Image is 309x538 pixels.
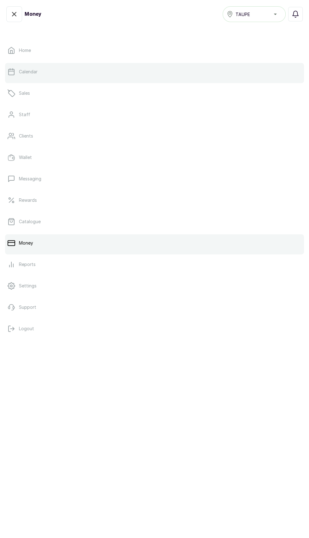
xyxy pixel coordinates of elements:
[5,320,304,337] button: Logout
[19,69,38,75] p: Calendar
[19,240,33,246] p: Money
[5,42,304,59] a: Home
[19,197,37,203] p: Rewards
[19,304,36,310] p: Support
[19,154,32,161] p: Wallet
[5,298,304,316] a: Support
[5,84,304,102] a: Sales
[19,326,34,332] p: Logout
[19,90,30,96] p: Sales
[5,127,304,145] a: Clients
[5,213,304,230] a: Catalogue
[5,234,304,252] a: Money
[5,149,304,166] a: Wallet
[5,170,304,188] a: Messaging
[19,111,30,118] p: Staff
[5,277,304,295] a: Settings
[19,133,33,139] p: Clients
[5,191,304,209] a: Rewards
[25,10,41,18] h1: Money
[19,283,37,289] p: Settings
[19,176,41,182] p: Messaging
[19,47,31,54] p: Home
[223,6,286,22] button: TAUPE
[19,218,41,225] p: Catalogue
[19,261,36,268] p: Reports
[5,63,304,81] a: Calendar
[236,11,250,18] span: TAUPE
[5,256,304,273] a: Reports
[5,106,304,123] a: Staff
